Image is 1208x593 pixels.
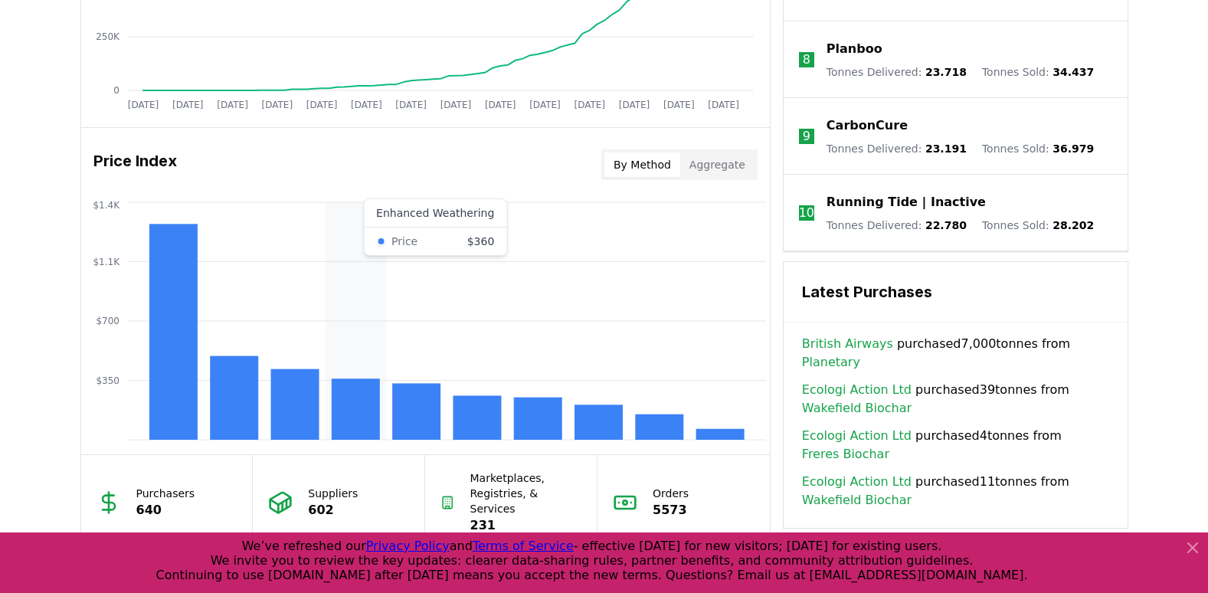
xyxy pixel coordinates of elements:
[982,64,1094,80] p: Tonnes Sold :
[653,486,689,501] p: Orders
[96,375,119,386] tspan: $350
[803,51,810,69] p: 8
[484,100,516,110] tspan: [DATE]
[470,470,582,516] p: Marketplaces, Registries, & Services
[708,100,739,110] tspan: [DATE]
[93,257,120,267] tspan: $1.1K
[93,200,120,211] tspan: $1.4K
[1052,143,1094,155] span: 36.979
[529,100,561,110] tspan: [DATE]
[663,100,695,110] tspan: [DATE]
[96,316,119,326] tspan: $700
[306,100,337,110] tspan: [DATE]
[827,141,967,156] p: Tonnes Delivered :
[308,501,358,519] p: 602
[802,335,893,353] a: British Airways
[802,381,912,399] a: Ecologi Action Ltd
[618,100,650,110] tspan: [DATE]
[113,85,119,96] tspan: 0
[802,381,1109,418] span: purchased 39 tonnes from
[802,473,1109,509] span: purchased 11 tonnes from
[925,66,967,78] span: 23.718
[136,486,195,501] p: Purchasers
[604,152,680,177] button: By Method
[925,219,967,231] span: 22.780
[982,218,1094,233] p: Tonnes Sold :
[802,335,1109,372] span: purchased 7,000 tonnes from
[395,100,427,110] tspan: [DATE]
[827,218,967,233] p: Tonnes Delivered :
[799,204,814,222] p: 10
[680,152,755,177] button: Aggregate
[261,100,293,110] tspan: [DATE]
[1052,219,1094,231] span: 28.202
[925,143,967,155] span: 23.191
[827,40,882,58] a: Planboo
[172,100,203,110] tspan: [DATE]
[96,31,120,42] tspan: 250K
[440,100,471,110] tspan: [DATE]
[470,516,582,535] p: 231
[574,100,605,110] tspan: [DATE]
[802,445,889,464] a: Freres Biochar
[127,100,159,110] tspan: [DATE]
[827,193,986,211] a: Running Tide | Inactive
[351,100,382,110] tspan: [DATE]
[802,399,912,418] a: Wakefield Biochar
[136,501,195,519] p: 640
[802,427,912,445] a: Ecologi Action Ltd
[653,501,689,519] p: 5573
[1052,66,1094,78] span: 34.437
[217,100,248,110] tspan: [DATE]
[803,127,810,146] p: 9
[802,427,1109,464] span: purchased 4 tonnes from
[802,491,912,509] a: Wakefield Biochar
[93,149,177,180] h3: Price Index
[802,280,1109,303] h3: Latest Purchases
[802,353,860,372] a: Planetary
[827,64,967,80] p: Tonnes Delivered :
[308,486,358,501] p: Suppliers
[827,116,908,135] a: CarbonCure
[982,141,1094,156] p: Tonnes Sold :
[802,473,912,491] a: Ecologi Action Ltd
